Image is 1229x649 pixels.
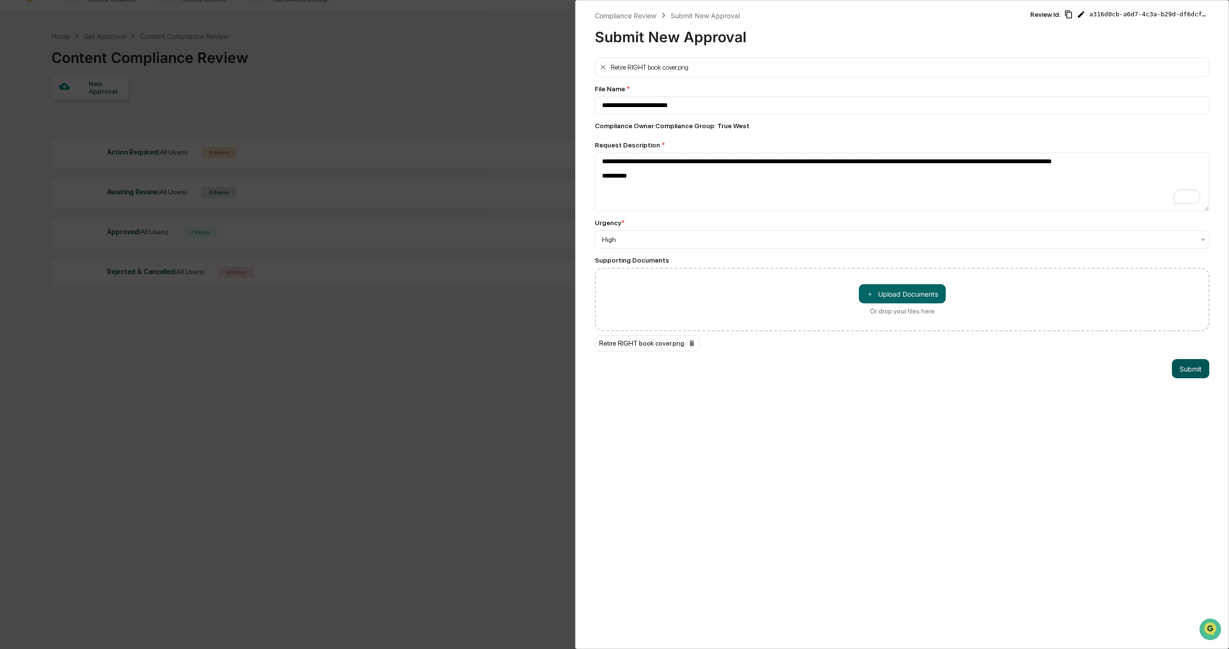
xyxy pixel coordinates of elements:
span: Copy Id [1064,10,1073,19]
div: Start new chat [33,73,157,83]
button: Or drop your files here [859,284,946,303]
div: Compliance Owner : Compliance Group: True West [595,122,1209,130]
textarea: To enrich screen reader interactions, please activate Accessibility in Grammarly extension settings [595,153,1209,211]
span: Data Lookup [19,139,60,149]
a: Powered byPylon [68,162,116,170]
button: Submit [1172,359,1209,378]
div: 🖐️ [10,122,17,130]
a: 🗄️Attestations [66,117,123,134]
div: File Name [595,85,1209,93]
div: Or drop your files here [870,307,935,315]
span: Review Id: [1030,11,1060,18]
span: Pylon [96,163,116,170]
div: Retire RIGHT book cover.png [611,63,688,71]
a: 🔎Data Lookup [6,135,64,153]
button: Start new chat [163,76,175,88]
span: a316d0cb-a6d7-4c3a-b29d-df6dcfbdb10a [1089,11,1209,18]
div: Supporting Documents [595,256,1209,264]
div: Submit New Approval [671,12,740,20]
div: 🔎 [10,140,17,148]
div: Submit New Approval [595,21,1030,46]
iframe: Open customer support [1198,617,1224,643]
span: ＋ [867,289,873,299]
img: 1746055101610-c473b297-6a78-478c-a979-82029cc54cd1 [10,73,27,91]
span: Preclearance [19,121,62,131]
div: Compliance Review [595,12,656,20]
div: Retire RIGHT book cover.png [595,335,700,351]
p: How can we help? [10,20,175,36]
div: Urgency [595,219,625,227]
a: 🖐️Preclearance [6,117,66,134]
div: We're available if you need us! [33,83,121,91]
div: 🗄️ [70,122,77,130]
div: Request Description [595,141,1209,149]
span: Edit Review ID [1077,10,1085,19]
span: Attestations [79,121,119,131]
